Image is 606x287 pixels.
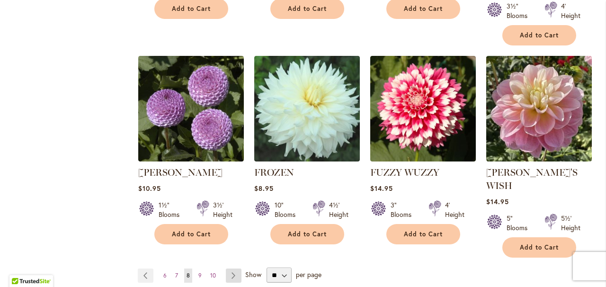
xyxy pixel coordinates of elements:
[404,5,443,13] span: Add to Cart
[275,200,301,219] div: 10" Blooms
[213,200,232,219] div: 3½' Height
[507,1,533,20] div: 3½" Blooms
[138,56,244,161] img: FRANK HOLMES
[370,167,439,178] a: FUZZY WUZZY
[138,184,161,193] span: $10.95
[561,214,580,233] div: 5½' Height
[7,253,34,280] iframe: Launch Accessibility Center
[329,200,348,219] div: 4½' Height
[198,272,202,279] span: 9
[486,197,509,206] span: $14.95
[507,214,533,233] div: 5" Blooms
[173,269,180,283] a: 7
[445,200,464,219] div: 4' Height
[270,224,344,244] button: Add to Cart
[254,154,360,163] a: Frozen
[254,184,274,193] span: $8.95
[502,237,576,258] button: Add to Cart
[296,270,321,279] span: per page
[154,224,228,244] button: Add to Cart
[486,56,592,161] img: Gabbie's Wish
[486,167,578,191] a: [PERSON_NAME]'S WISH
[370,56,476,161] img: FUZZY WUZZY
[161,269,169,283] a: 6
[138,167,223,178] a: [PERSON_NAME]
[520,243,559,251] span: Add to Cart
[196,269,204,283] a: 9
[288,5,327,13] span: Add to Cart
[561,1,580,20] div: 4' Height
[520,31,559,39] span: Add to Cart
[159,200,185,219] div: 1½" Blooms
[172,230,211,238] span: Add to Cart
[370,154,476,163] a: FUZZY WUZZY
[208,269,218,283] a: 10
[138,154,244,163] a: FRANK HOLMES
[370,184,393,193] span: $14.95
[210,272,216,279] span: 10
[404,230,443,238] span: Add to Cart
[486,154,592,163] a: Gabbie's Wish
[187,272,190,279] span: 8
[288,230,327,238] span: Add to Cart
[172,5,211,13] span: Add to Cart
[386,224,460,244] button: Add to Cart
[254,56,360,161] img: Frozen
[163,272,167,279] span: 6
[245,270,261,279] span: Show
[175,272,178,279] span: 7
[502,25,576,45] button: Add to Cart
[254,167,294,178] a: FROZEN
[391,200,417,219] div: 3" Blooms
